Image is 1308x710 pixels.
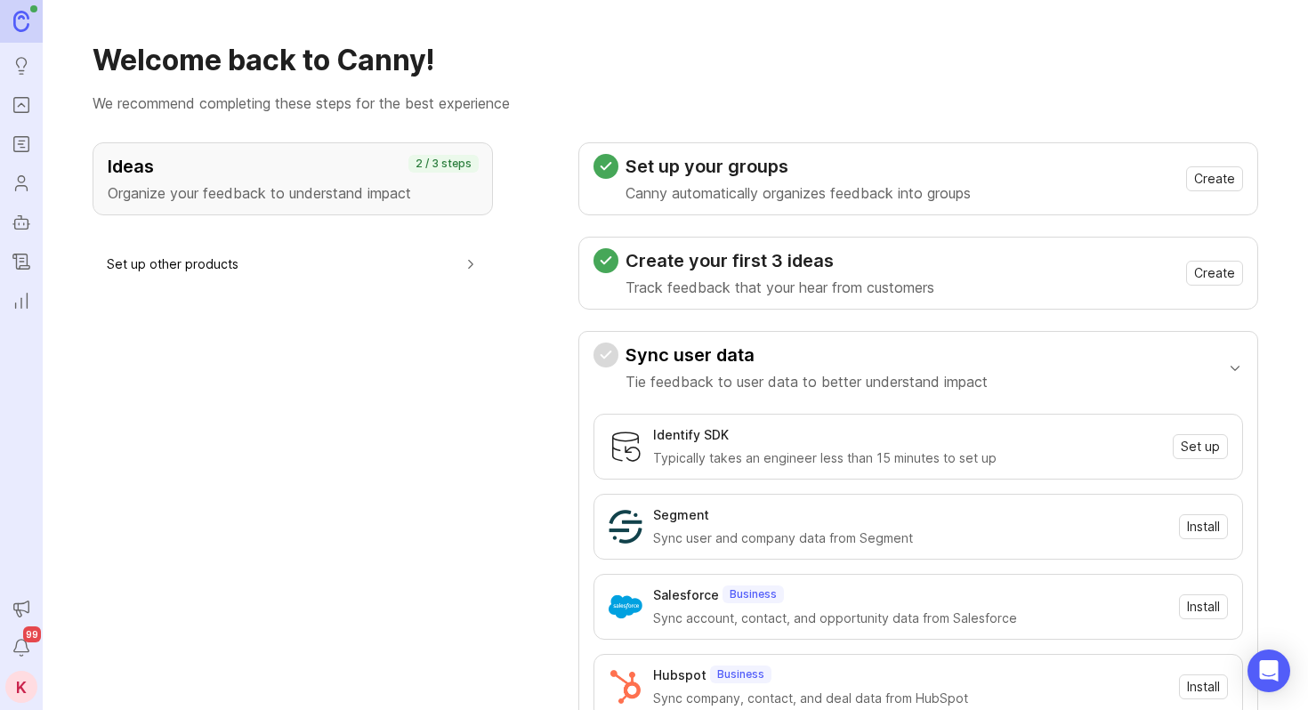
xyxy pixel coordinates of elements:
[1247,649,1290,692] div: Open Intercom Messenger
[653,448,1162,468] div: Typically takes an engineer less than 15 minutes to set up
[1173,434,1228,459] button: Set up
[1187,598,1220,616] span: Install
[717,667,764,682] p: Business
[5,50,37,82] a: Ideas
[609,510,642,544] img: Segment
[653,689,1168,708] div: Sync company, contact, and deal data from HubSpot
[107,244,479,284] button: Set up other products
[593,332,1243,403] button: Sync user dataTie feedback to user data to better understand impact
[626,182,971,204] p: Canny automatically organizes feedback into groups
[5,128,37,160] a: Roadmaps
[653,609,1168,628] div: Sync account, contact, and opportunity data from Salesforce
[1186,261,1243,286] button: Create
[5,632,37,664] button: Notifications
[609,590,642,624] img: Salesforce
[1179,594,1228,619] button: Install
[416,157,472,171] p: 2 / 3 steps
[13,11,29,31] img: Canny Home
[653,528,1168,548] div: Sync user and company data from Segment
[5,671,37,703] button: K
[1194,170,1235,188] span: Create
[1181,438,1220,456] span: Set up
[1179,514,1228,539] button: Install
[653,505,709,525] div: Segment
[5,246,37,278] a: Changelog
[93,142,493,215] button: IdeasOrganize your feedback to understand impact2 / 3 steps
[108,182,478,204] p: Organize your feedback to understand impact
[93,43,1258,78] h1: Welcome back to Canny!
[108,154,478,179] h3: Ideas
[653,666,706,685] div: Hubspot
[626,277,934,298] p: Track feedback that your hear from customers
[626,371,988,392] p: Tie feedback to user data to better understand impact
[609,430,642,464] img: Identify SDK
[5,285,37,317] a: Reporting
[1187,518,1220,536] span: Install
[93,93,1258,114] p: We recommend completing these steps for the best experience
[609,670,642,704] img: Hubspot
[626,343,988,367] h3: Sync user data
[1187,678,1220,696] span: Install
[5,167,37,199] a: Users
[5,593,37,625] button: Announcements
[730,587,777,601] p: Business
[1194,264,1235,282] span: Create
[653,585,719,605] div: Salesforce
[23,626,41,642] span: 99
[1186,166,1243,191] button: Create
[5,89,37,121] a: Portal
[626,248,934,273] h3: Create your first 3 ideas
[626,154,971,179] h3: Set up your groups
[653,425,729,445] div: Identify SDK
[1179,674,1228,699] button: Install
[5,206,37,238] a: Autopilot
